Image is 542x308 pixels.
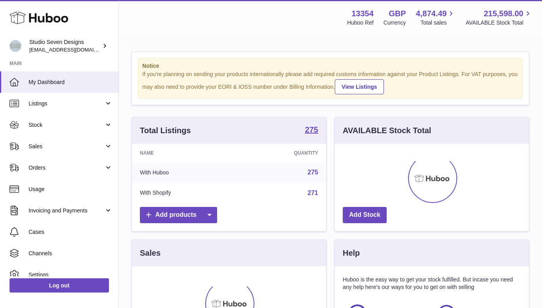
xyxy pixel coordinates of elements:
th: Name [132,144,237,162]
td: With Huboo [132,162,237,183]
h3: Help [343,248,360,258]
span: Channels [29,250,113,257]
a: 275 [305,126,318,135]
div: Huboo Ref [347,19,374,27]
span: 4,874.49 [416,8,447,19]
span: Usage [29,186,113,193]
span: My Dashboard [29,78,113,86]
a: Add products [140,207,217,223]
img: contact.studiosevendesigns@gmail.com [10,40,21,52]
span: Settings [29,271,113,279]
a: Add Stock [343,207,387,223]
a: Log out [10,278,109,293]
td: With Shopify [132,183,237,203]
span: Invoicing and Payments [29,207,104,214]
div: If you're planning on sending your products internationally please add required customs informati... [142,71,519,94]
strong: GBP [389,8,406,19]
a: 275 [307,169,318,176]
strong: 13354 [351,8,374,19]
span: Total sales [420,19,456,27]
a: 271 [307,189,318,196]
a: View Listings [335,79,384,94]
h3: Sales [140,248,160,258]
strong: 275 [305,126,318,134]
h3: AVAILABLE Stock Total [343,125,431,136]
span: [EMAIL_ADDRESS][DOMAIN_NAME] [29,46,116,53]
span: Stock [29,121,104,129]
a: 4,874.49 Total sales [416,8,456,27]
span: 215,598.00 [484,8,523,19]
div: Currency [384,19,406,27]
span: Cases [29,228,113,236]
span: Orders [29,164,104,172]
span: Listings [29,100,104,107]
span: Sales [29,143,104,150]
strong: Notice [142,62,519,70]
span: AVAILABLE Stock Total [466,19,532,27]
p: Huboo is the easy way to get your stock fulfilled. But incase you need any help here's our ways f... [343,276,521,291]
th: Quantity [237,144,326,162]
h3: Total Listings [140,125,191,136]
a: 215,598.00 AVAILABLE Stock Total [466,8,532,27]
div: Studio Seven Designs [29,38,101,54]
